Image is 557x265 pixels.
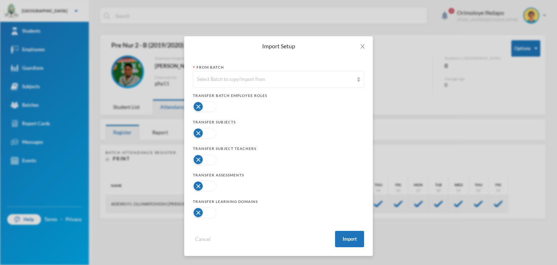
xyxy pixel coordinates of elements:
button: Import [335,231,364,247]
div: Import Setup [193,42,364,50]
div: Transfer Batch Employee Roles [193,93,364,98]
div: From Batch [193,65,364,70]
button: Cancel [193,235,213,243]
div: Select Batch to copy/import from [197,76,354,83]
div: Transfer Learning Domains [193,199,364,204]
button: Close [352,36,373,57]
div: Transfer Subject Teachers [193,146,364,151]
i: icon: close [360,44,366,49]
div: Transfer Subjects [193,119,364,125]
div: Transfer Assessments [193,172,364,178]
